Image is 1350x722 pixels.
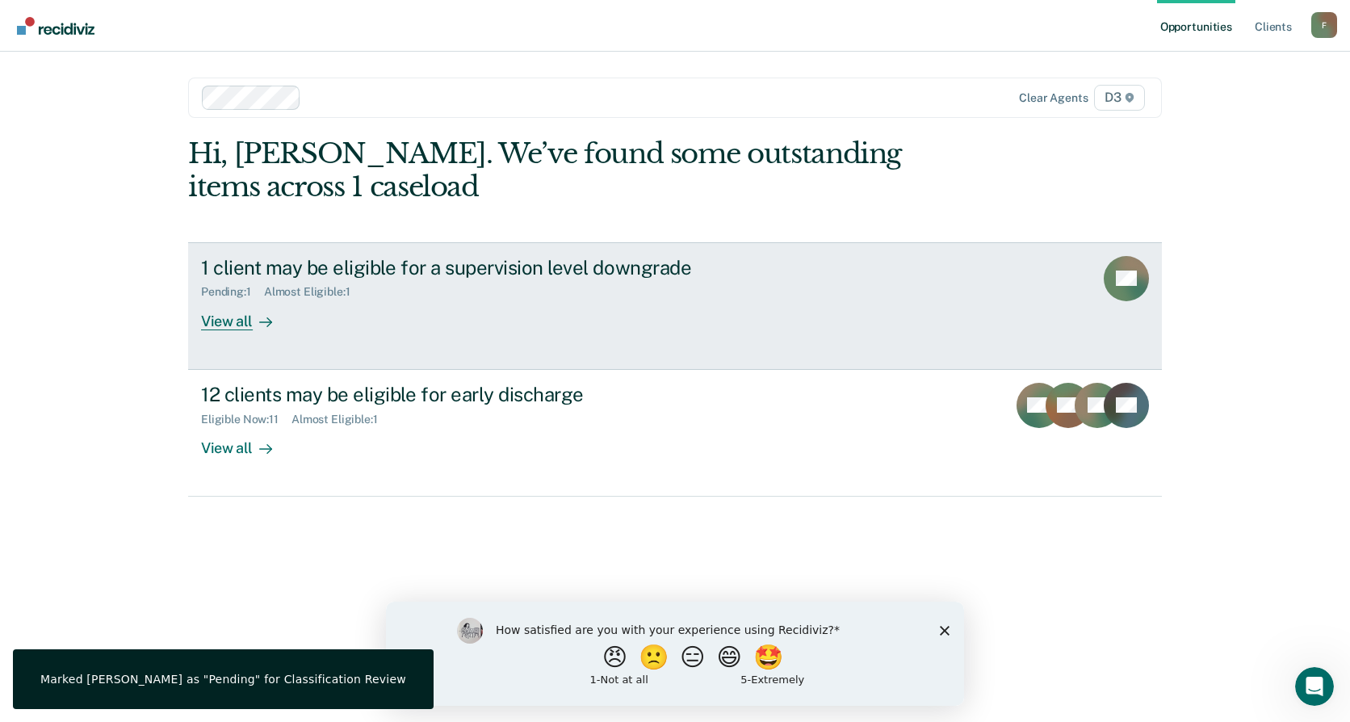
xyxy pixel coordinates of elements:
div: Marked [PERSON_NAME] as "Pending" for Classification Review [40,672,406,686]
button: Profile dropdown button [1311,12,1337,38]
div: 12 clients may be eligible for early discharge [201,383,768,406]
div: Clear agents [1019,91,1088,105]
a: 1 client may be eligible for a supervision level downgradePending:1Almost Eligible:1View all [188,242,1162,370]
a: 12 clients may be eligible for early dischargeEligible Now:11Almost Eligible:1View all [188,370,1162,497]
div: Eligible Now : 11 [201,413,291,426]
div: Almost Eligible : 1 [264,285,363,299]
div: View all [201,299,291,330]
div: 1 client may be eligible for a supervision level downgrade [201,256,768,279]
div: Hi, [PERSON_NAME]. We’ve found some outstanding items across 1 caseload [188,137,967,204]
div: View all [201,426,291,457]
iframe: Intercom live chat [1295,667,1334,706]
div: Pending : 1 [201,285,264,299]
div: F [1311,12,1337,38]
span: D3 [1094,85,1145,111]
iframe: Survey by Kim from Recidiviz [386,602,964,706]
img: Recidiviz [17,17,94,35]
div: Almost Eligible : 1 [291,413,391,426]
